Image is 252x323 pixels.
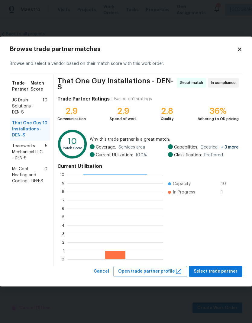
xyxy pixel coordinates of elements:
span: That One Guy Installations - DEN-S [12,120,43,138]
span: 10.0 % [135,152,147,158]
span: 1 [221,189,231,195]
button: Open trade partner profile [113,266,187,277]
h2: Browse trade partner matches [10,46,237,52]
span: Capacity [173,181,191,187]
text: 1 [63,249,64,252]
span: Electrical [201,144,239,150]
text: 2 [62,240,64,244]
span: Preferred [204,152,223,158]
span: 5 [45,143,47,161]
text: 3 [62,232,64,235]
span: Why this trade partner is a great match: [90,136,239,142]
span: + 3 more [221,145,239,149]
button: Cancel [91,266,111,277]
span: Cancel [94,268,109,275]
text: 4 [62,223,64,227]
div: | [110,96,114,102]
span: Capabilities: [174,144,198,150]
span: In Progress [173,189,195,195]
span: 0 [44,166,47,184]
span: Great match [180,80,205,86]
div: Adhering to OD pricing [198,116,239,122]
div: Browse and select a vendor based on their match score with this work order. [10,53,242,74]
span: Teamworks Mechanical LLC - DEN-S [12,143,45,161]
button: Select trade partner [189,266,242,277]
div: 2.9 [110,108,137,114]
h4: Trade Partner Ratings [57,96,110,102]
span: Services area [118,144,145,150]
span: Open trade partner profile [118,268,182,275]
h4: Current Utilization [57,163,239,169]
span: 10 [221,181,231,187]
span: Mr. Cool Heating and Cooling - DEN-S [12,166,44,184]
text: 7 [63,198,64,202]
text: 6 [62,206,64,210]
text: 0 [62,257,64,261]
div: 36% [198,108,239,114]
span: 10 [43,97,47,115]
div: 2.8 [161,108,174,114]
span: In compliance [211,80,238,86]
text: 5 [62,215,64,219]
span: Select trade partner [194,268,237,275]
div: 2.9 [57,108,86,114]
span: Classification: [174,152,202,158]
span: Current Utilization: [96,152,133,158]
text: Match Score [63,146,82,150]
span: 10 [43,120,47,138]
text: 10 [60,173,64,176]
div: Speed of work [110,116,137,122]
div: Communication [57,116,86,122]
span: JC Drain Solutions - DEN-S [12,97,43,115]
div: Quality [161,116,174,122]
span: Trade Partner [12,80,31,92]
text: 8 [62,190,64,193]
div: Based on 25 ratings [114,96,152,102]
span: Coverage: [96,144,116,150]
text: 10 [68,137,77,146]
span: Match Score [31,80,47,92]
text: 9 [62,181,64,185]
span: That One Guy Installations - DEN-S [57,78,175,90]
